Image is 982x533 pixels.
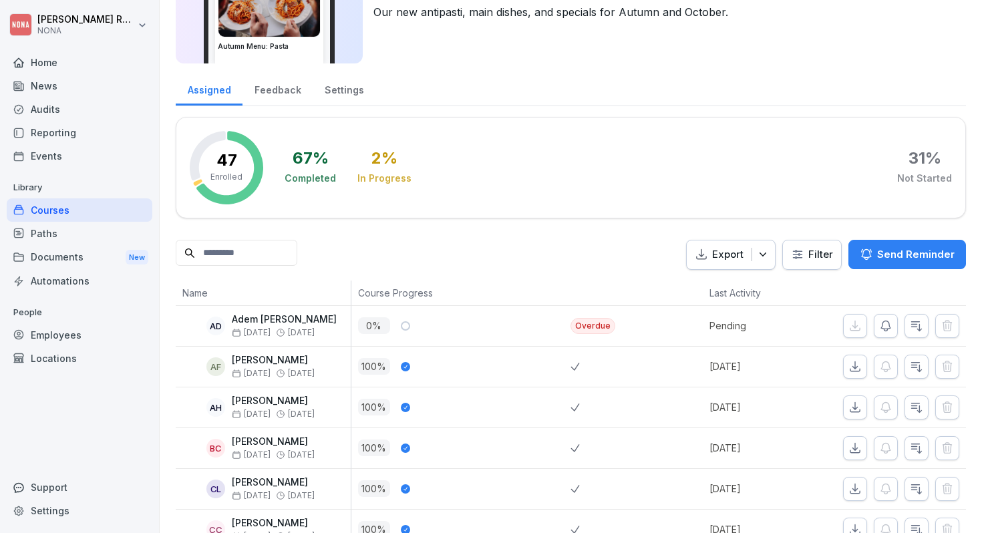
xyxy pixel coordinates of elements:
p: Enrolled [210,171,242,183]
p: 100 % [358,480,390,497]
p: 100 % [358,399,390,415]
span: [DATE] [288,409,315,419]
button: Export [686,240,776,270]
span: [DATE] [288,450,315,460]
a: Settings [7,499,152,522]
p: Adem [PERSON_NAME] [232,314,337,325]
span: [DATE] [288,328,315,337]
div: BC [206,439,225,458]
button: Filter [783,240,841,269]
p: [PERSON_NAME] Raemaekers [37,14,135,25]
span: [DATE] [232,491,271,500]
span: [DATE] [232,328,271,337]
p: Course Progress [358,286,564,300]
p: 47 [216,152,237,168]
p: Send Reminder [877,247,955,262]
p: 100 % [358,358,390,375]
p: Pending [709,319,812,333]
h3: Autumn Menu: Pasta [218,41,321,51]
span: [DATE] [288,369,315,378]
div: Completed [285,172,336,185]
a: Feedback [242,71,313,106]
a: Events [7,144,152,168]
a: News [7,74,152,98]
p: Last Activity [709,286,806,300]
p: [DATE] [709,359,812,373]
a: Reporting [7,121,152,144]
div: Overdue [570,318,615,334]
a: Locations [7,347,152,370]
div: 67 % [293,150,329,166]
p: [PERSON_NAME] [232,477,315,488]
p: Name [182,286,344,300]
a: Automations [7,269,152,293]
div: AF [206,357,225,376]
div: New [126,250,148,265]
p: 100 % [358,439,390,456]
div: CL [206,480,225,498]
a: DocumentsNew [7,245,152,270]
div: Filter [791,248,833,261]
span: [DATE] [232,409,271,419]
span: [DATE] [232,450,271,460]
p: [PERSON_NAME] [232,436,315,448]
p: [DATE] [709,441,812,455]
p: [DATE] [709,400,812,414]
div: AD [206,317,225,335]
p: NONA [37,26,135,35]
a: Settings [313,71,375,106]
a: Courses [7,198,152,222]
p: Library [7,177,152,198]
a: Audits [7,98,152,121]
div: Support [7,476,152,499]
p: [PERSON_NAME] [232,518,315,529]
div: Not Started [897,172,952,185]
a: Paths [7,222,152,245]
p: [PERSON_NAME] [232,355,315,366]
a: Home [7,51,152,74]
div: Documents [7,245,152,270]
span: [DATE] [232,369,271,378]
button: Send Reminder [848,240,966,269]
p: 0 % [358,317,390,334]
p: Our new antipasti, main dishes, and specials for Autumn and October. [373,4,955,20]
span: [DATE] [288,491,315,500]
a: Assigned [176,71,242,106]
a: Employees [7,323,152,347]
p: Export [712,247,744,262]
div: AH [206,398,225,417]
p: [PERSON_NAME] [232,395,315,407]
div: 31 % [909,150,941,166]
p: People [7,302,152,323]
p: [DATE] [709,482,812,496]
div: In Progress [357,172,412,185]
div: 2 % [371,150,397,166]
